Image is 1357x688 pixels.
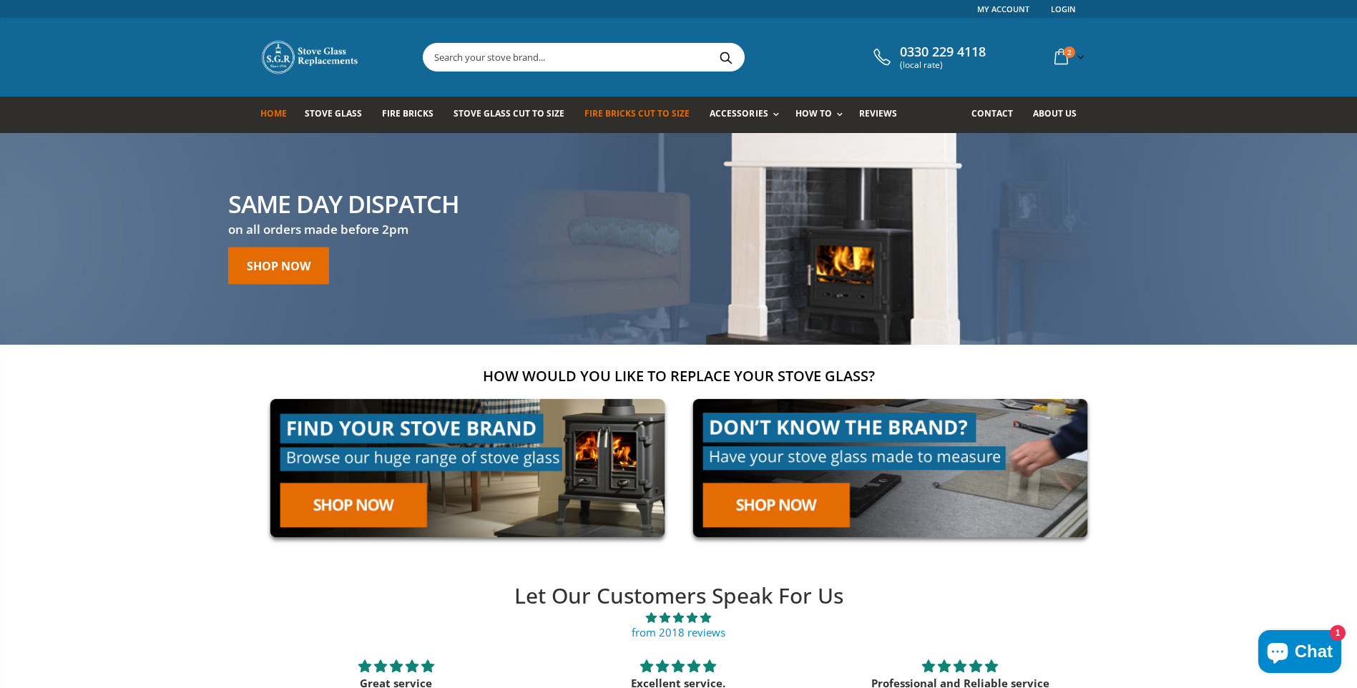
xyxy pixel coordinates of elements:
[1033,97,1087,133] a: About us
[584,107,690,119] span: Fire Bricks Cut To Size
[1049,43,1087,71] a: 2
[260,39,361,75] img: Stove Glass Replacement
[900,44,986,60] span: 0330 229 4118
[382,97,444,133] a: Fire Bricks
[795,97,850,133] a: How To
[255,610,1102,625] span: 4.89 stars
[584,97,700,133] a: Fire Bricks Cut To Size
[382,107,433,119] span: Fire Bricks
[971,107,1013,119] span: Contact
[228,247,329,285] a: Shop Now
[273,657,520,675] div: 5 stars
[1033,107,1077,119] span: About us
[1254,630,1346,677] inbox-online-store-chat: Shopify online store chat
[859,107,897,119] span: Reviews
[255,610,1102,640] a: 4.89 stars from 2018 reviews
[454,107,564,119] span: Stove Glass Cut To Size
[305,97,373,133] a: Stove Glass
[260,97,298,133] a: Home
[710,107,768,119] span: Accessories
[260,366,1097,385] h2: How would you like to replace your stove glass?
[870,44,986,70] a: 0330 229 4118 (local rate)
[683,389,1097,547] img: made-to-measure-cta_2cd95ceb-d519-4648-b0cf-d2d338fdf11f.jpg
[260,107,287,119] span: Home
[836,657,1084,675] div: 5 stars
[1064,46,1075,58] span: 2
[900,60,986,70] span: (local rate)
[305,107,362,119] span: Stove Glass
[971,97,1024,133] a: Contact
[710,97,785,133] a: Accessories
[228,222,459,238] h3: on all orders made before 2pm
[859,97,908,133] a: Reviews
[255,581,1102,611] h2: Let Our Customers Speak For Us
[795,107,832,119] span: How To
[423,44,904,71] input: Search your stove brand...
[454,97,575,133] a: Stove Glass Cut To Size
[554,657,802,675] div: 5 stars
[710,44,743,71] button: Search
[632,625,725,639] a: from 2018 reviews
[260,389,675,547] img: find-your-brand-cta_9b334d5d-5c94-48ed-825f-d7972bbdebd0.jpg
[228,192,459,216] h2: Same day Dispatch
